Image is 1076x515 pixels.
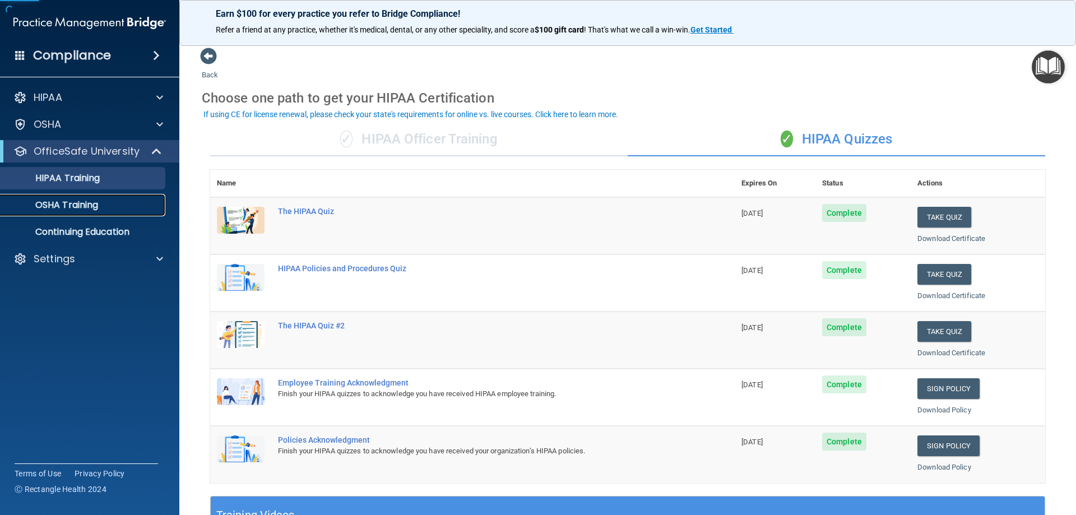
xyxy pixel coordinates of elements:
[822,318,866,336] span: Complete
[822,375,866,393] span: Complete
[822,204,866,222] span: Complete
[13,252,163,266] a: Settings
[917,291,985,300] a: Download Certificate
[917,378,980,399] a: Sign Policy
[202,82,1054,114] div: Choose one path to get your HIPAA Certification
[202,57,218,79] a: Back
[911,170,1045,197] th: Actions
[7,226,160,238] p: Continuing Education
[278,378,679,387] div: Employee Training Acknowledgment
[13,145,163,158] a: OfficeSafe University
[690,25,732,34] strong: Get Started
[278,264,679,273] div: HIPAA Policies and Procedures Quiz
[13,118,163,131] a: OSHA
[202,109,620,120] button: If using CE for license renewal, please check your state's requirements for online vs. live cours...
[917,207,971,228] button: Take Quiz
[741,209,763,217] span: [DATE]
[75,468,125,479] a: Privacy Policy
[34,252,75,266] p: Settings
[822,261,866,279] span: Complete
[917,321,971,342] button: Take Quiz
[34,145,140,158] p: OfficeSafe University
[203,110,618,118] div: If using CE for license renewal, please check your state's requirements for online vs. live cours...
[1032,50,1065,83] button: Open Resource Center
[741,266,763,275] span: [DATE]
[34,91,62,104] p: HIPAA
[917,349,985,357] a: Download Certificate
[741,438,763,446] span: [DATE]
[7,173,100,184] p: HIPAA Training
[278,387,679,401] div: Finish your HIPAA quizzes to acknowledge you have received HIPAA employee training.
[690,25,734,34] a: Get Started
[210,170,271,197] th: Name
[216,8,1040,19] p: Earn $100 for every practice you refer to Bridge Compliance!
[628,123,1045,156] div: HIPAA Quizzes
[7,199,98,211] p: OSHA Training
[278,207,679,216] div: The HIPAA Quiz
[278,444,679,458] div: Finish your HIPAA quizzes to acknowledge you have received your organization’s HIPAA policies.
[340,131,353,147] span: ✓
[917,435,980,456] a: Sign Policy
[15,484,106,495] span: Ⓒ Rectangle Health 2024
[735,170,815,197] th: Expires On
[917,406,971,414] a: Download Policy
[584,25,690,34] span: ! That's what we call a win-win.
[13,12,166,34] img: PMB logo
[278,321,679,330] div: The HIPAA Quiz #2
[917,463,971,471] a: Download Policy
[13,91,163,104] a: HIPAA
[822,433,866,451] span: Complete
[917,234,985,243] a: Download Certificate
[741,323,763,332] span: [DATE]
[33,48,111,63] h4: Compliance
[216,25,535,34] span: Refer a friend at any practice, whether it's medical, dental, or any other speciality, and score a
[741,381,763,389] span: [DATE]
[34,118,62,131] p: OSHA
[917,264,971,285] button: Take Quiz
[535,25,584,34] strong: $100 gift card
[278,435,679,444] div: Policies Acknowledgment
[210,123,628,156] div: HIPAA Officer Training
[781,131,793,147] span: ✓
[15,468,61,479] a: Terms of Use
[815,170,911,197] th: Status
